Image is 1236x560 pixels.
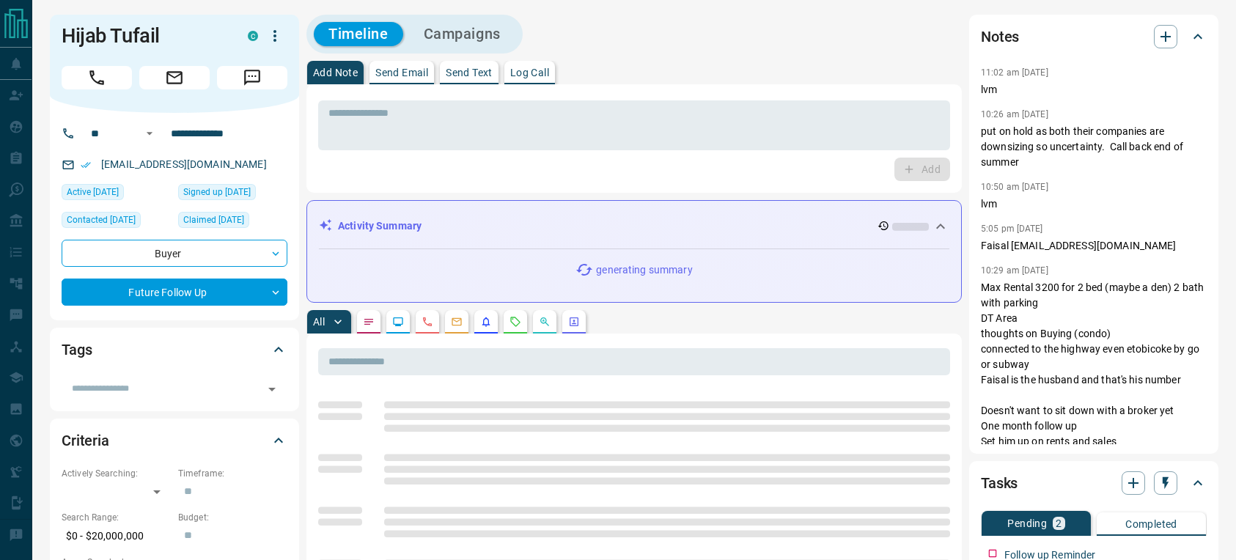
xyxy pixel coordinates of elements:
[981,224,1043,234] p: 5:05 pm [DATE]
[981,19,1207,54] div: Notes
[314,22,403,46] button: Timeline
[62,429,109,452] h2: Criteria
[62,66,132,89] span: Call
[338,218,422,234] p: Activity Summary
[178,212,287,232] div: Thu Sep 28 2023
[451,316,463,328] svg: Emails
[596,262,692,278] p: generating summary
[178,511,287,524] p: Budget:
[67,185,119,199] span: Active [DATE]
[981,109,1048,119] p: 10:26 am [DATE]
[981,82,1207,97] p: lvm
[1007,518,1047,528] p: Pending
[510,316,521,328] svg: Requests
[981,265,1048,276] p: 10:29 am [DATE]
[81,160,91,170] svg: Email Verified
[510,67,549,78] p: Log Call
[62,524,171,548] p: $0 - $20,000,000
[313,317,325,327] p: All
[319,213,949,240] div: Activity Summary
[62,212,171,232] div: Thu Oct 09 2025
[262,379,282,399] button: Open
[217,66,287,89] span: Message
[62,511,171,524] p: Search Range:
[422,316,433,328] svg: Calls
[62,240,287,267] div: Buyer
[178,467,287,480] p: Timeframe:
[375,67,428,78] p: Send Email
[981,471,1018,495] h2: Tasks
[1056,518,1062,528] p: 2
[981,280,1207,449] p: Max Rental 3200 for 2 bed (maybe a den) 2 bath with parking DT Area thoughts on Buying (condo) co...
[446,67,493,78] p: Send Text
[480,316,492,328] svg: Listing Alerts
[139,66,210,89] span: Email
[981,196,1207,212] p: lvm
[62,332,287,367] div: Tags
[568,316,580,328] svg: Agent Actions
[141,125,158,142] button: Open
[62,279,287,306] div: Future Follow Up
[101,158,267,170] a: [EMAIL_ADDRESS][DOMAIN_NAME]
[183,213,244,227] span: Claimed [DATE]
[1125,519,1177,529] p: Completed
[248,31,258,41] div: condos.ca
[539,316,551,328] svg: Opportunities
[62,24,226,48] h1: Hijab Tufail
[183,185,251,199] span: Signed up [DATE]
[178,184,287,205] div: Thu Jul 08 2021
[981,67,1048,78] p: 11:02 am [DATE]
[981,182,1048,192] p: 10:50 am [DATE]
[981,25,1019,48] h2: Notes
[981,465,1207,501] div: Tasks
[67,213,136,227] span: Contacted [DATE]
[62,184,171,205] div: Sun Oct 12 2025
[62,423,287,458] div: Criteria
[62,338,92,361] h2: Tags
[409,22,515,46] button: Campaigns
[363,316,375,328] svg: Notes
[981,238,1207,254] p: Faisal [EMAIL_ADDRESS][DOMAIN_NAME]
[62,467,171,480] p: Actively Searching:
[313,67,358,78] p: Add Note
[981,124,1207,170] p: put on hold as both their companies are downsizing so uncertainty. Call back end of summer
[392,316,404,328] svg: Lead Browsing Activity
